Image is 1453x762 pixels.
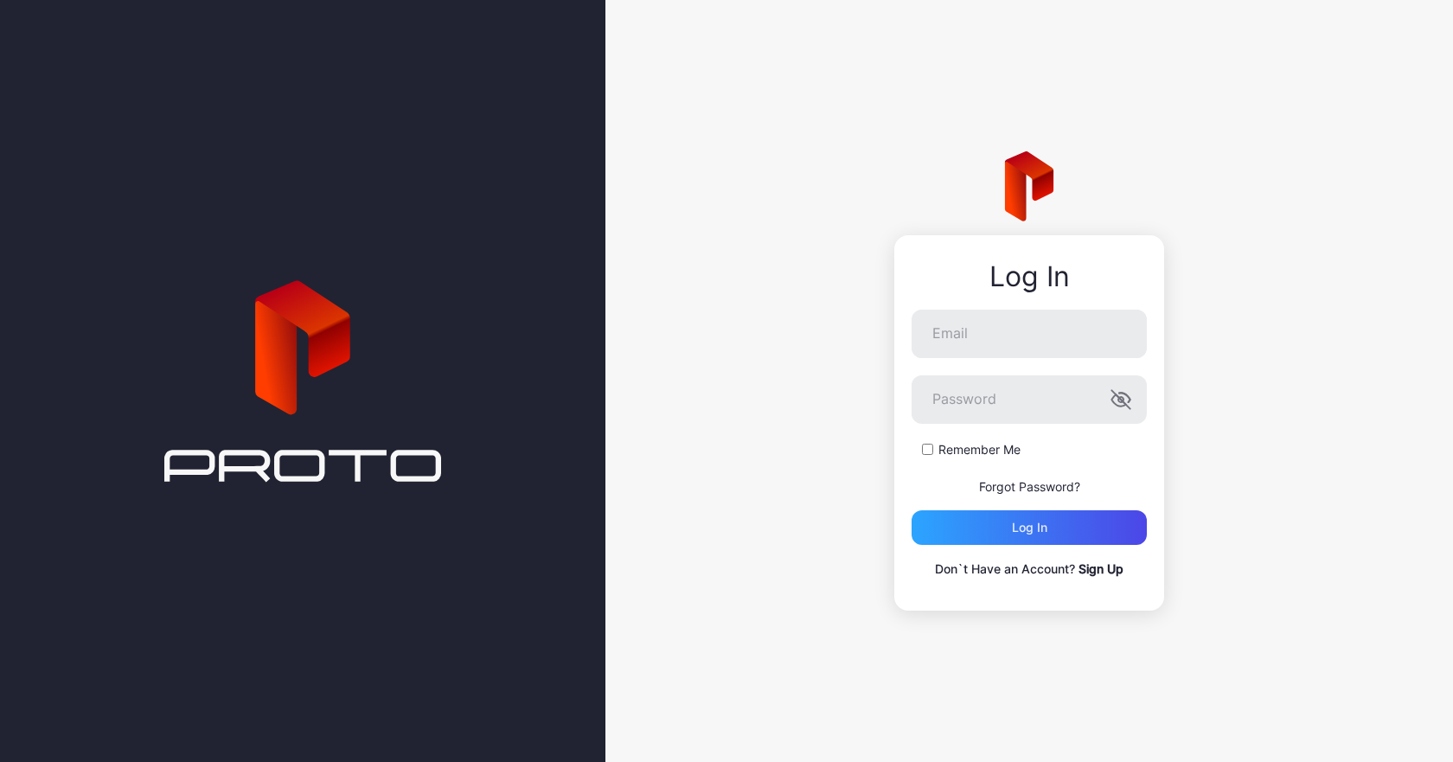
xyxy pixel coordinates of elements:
button: Log in [912,510,1147,545]
input: Email [912,310,1147,358]
div: Log In [912,261,1147,292]
button: Password [1111,389,1131,410]
div: Log in [1012,521,1047,535]
input: Password [912,375,1147,424]
a: Sign Up [1079,561,1123,576]
label: Remember Me [938,441,1021,458]
p: Don`t Have an Account? [912,559,1147,580]
a: Forgot Password? [979,479,1080,494]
